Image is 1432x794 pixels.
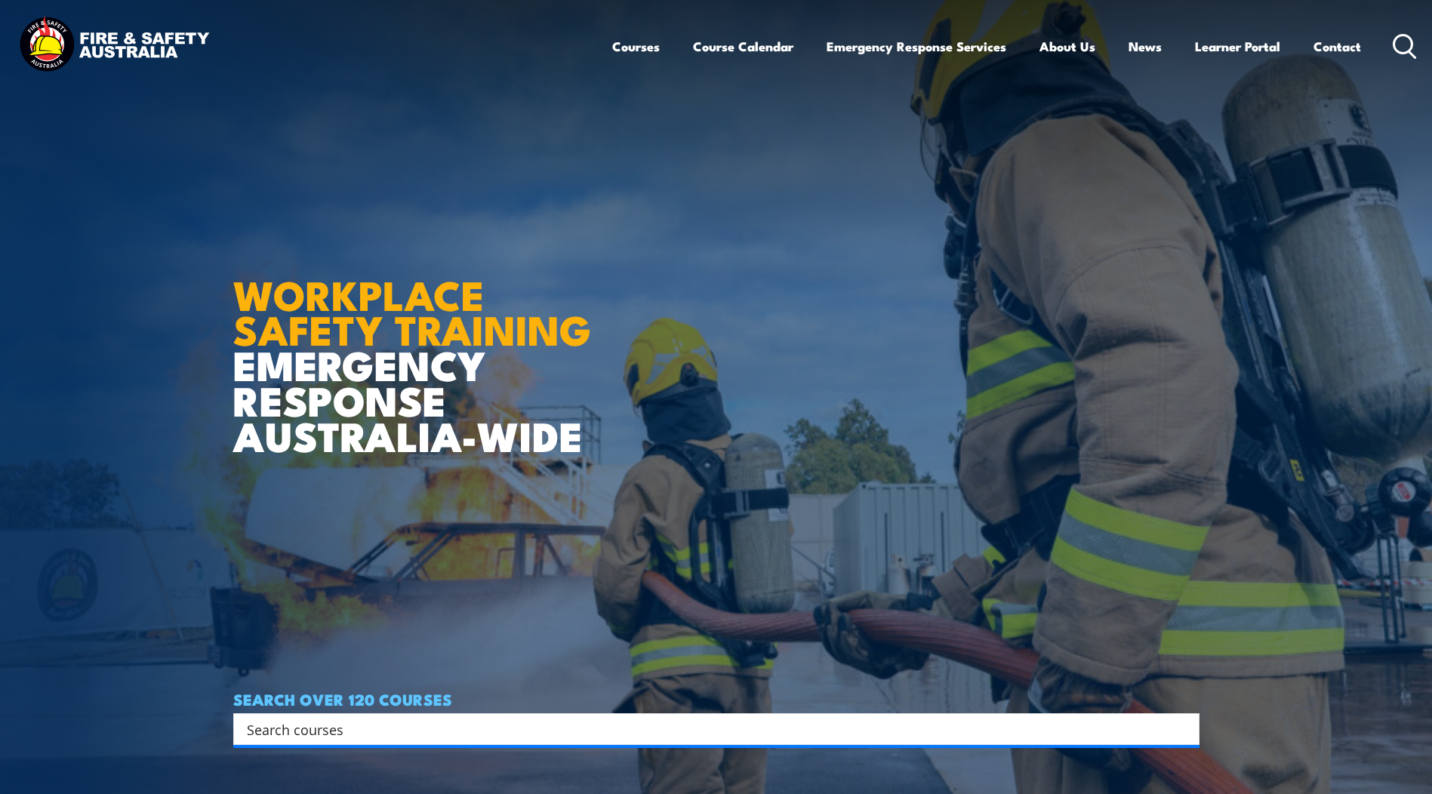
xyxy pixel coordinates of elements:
input: Search input [247,718,1166,740]
a: Learner Portal [1195,26,1280,66]
a: News [1129,26,1162,66]
form: Search form [250,719,1169,740]
a: Contact [1313,26,1361,66]
strong: WORKPLACE SAFETY TRAINING [233,262,591,360]
button: Search magnifier button [1173,719,1194,740]
a: Course Calendar [693,26,793,66]
h4: SEARCH OVER 120 COURSES [233,691,1199,707]
a: Emergency Response Services [827,26,1006,66]
h1: EMERGENCY RESPONSE AUSTRALIA-WIDE [233,239,602,453]
a: About Us [1039,26,1095,66]
a: Courses [612,26,660,66]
